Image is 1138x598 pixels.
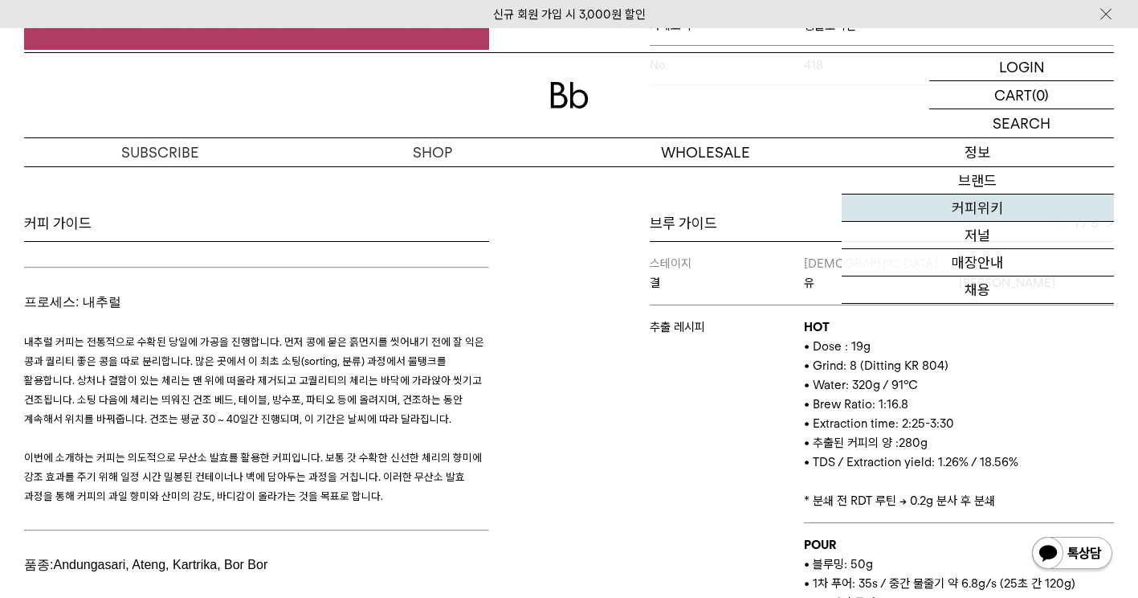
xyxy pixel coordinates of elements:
span: • TDS / Extraction yield: 1.26% / 18.56% [804,455,1018,469]
span: 스테이지 [650,256,691,271]
a: 신규 회원 가입 시 3,000원 할인 [493,7,646,22]
b: HOT [804,320,830,334]
span: • Extraction time: 2:25-3:30 [804,416,954,431]
a: 브랜드 [842,167,1114,195]
div: 커피 가이드 [24,214,489,233]
p: 결 [650,273,805,293]
p: WHOLESALE [569,138,842,166]
span: [DEMOGRAPHIC_DATA] [804,256,937,271]
div: 브루 가이드 [650,214,1115,233]
a: CART (0) [929,81,1114,109]
a: LOGIN [929,53,1114,81]
span: Andungasari, Ateng, Kartrika, Bor Bor [53,558,267,571]
a: 저널 [842,222,1114,249]
a: 채용 [842,276,1114,304]
a: 커피위키 [842,195,1114,222]
span: • 블루밍: 50g [804,557,873,571]
p: LOGIN [999,53,1045,80]
p: 정보 [842,138,1114,166]
span: 이번에 소개하는 커피는 의도적으로 무산소 발효를 활용한 커피입니다. 보통 갓 수확한 신선한 체리의 향미에 강조 효과를 주기 위해 일정 시간 밀봉된 컨테이너나 백에 담아두는 과... [24,451,482,502]
a: 매장안내 [842,249,1114,276]
b: POUR [804,538,836,552]
p: CART [994,81,1032,109]
span: • Water: 320g / 91°C [804,378,918,392]
span: 프로세스: 내추럴 [24,295,121,309]
span: • Dose : 19g [804,339,871,354]
p: 추출 레시피 [650,317,805,337]
a: SUBSCRIBE [24,138,296,166]
span: • Grind: 8 (Ditting KR 804) [804,358,948,373]
span: * 분쇄 전 RDT 루틴 → 0.2g 분사 후 분쇄 [804,494,995,508]
a: SHOP [296,138,569,166]
span: • Brew Ratio: 1:16.8 [804,397,908,412]
p: SEARCH [993,109,1050,137]
span: 품종: [24,558,53,571]
span: • 추출된 커피의 양 :280g [804,436,928,450]
span: 내추럴 커피는 전통적으로 수확된 당일에 가공을 진행합니다. 먼저 콩에 묻은 흙먼지를 씻어내기 전에 잘 익은 콩과 퀄리티 좋은 콩을 따로 분리합니다. 많은 곳에서 이 최초 소팅... [24,335,484,425]
img: 카카오톡 채널 1:1 채팅 버튼 [1030,535,1114,574]
p: (0) [1032,81,1049,109]
p: 유 [804,273,959,293]
img: 로고 [550,82,589,109]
